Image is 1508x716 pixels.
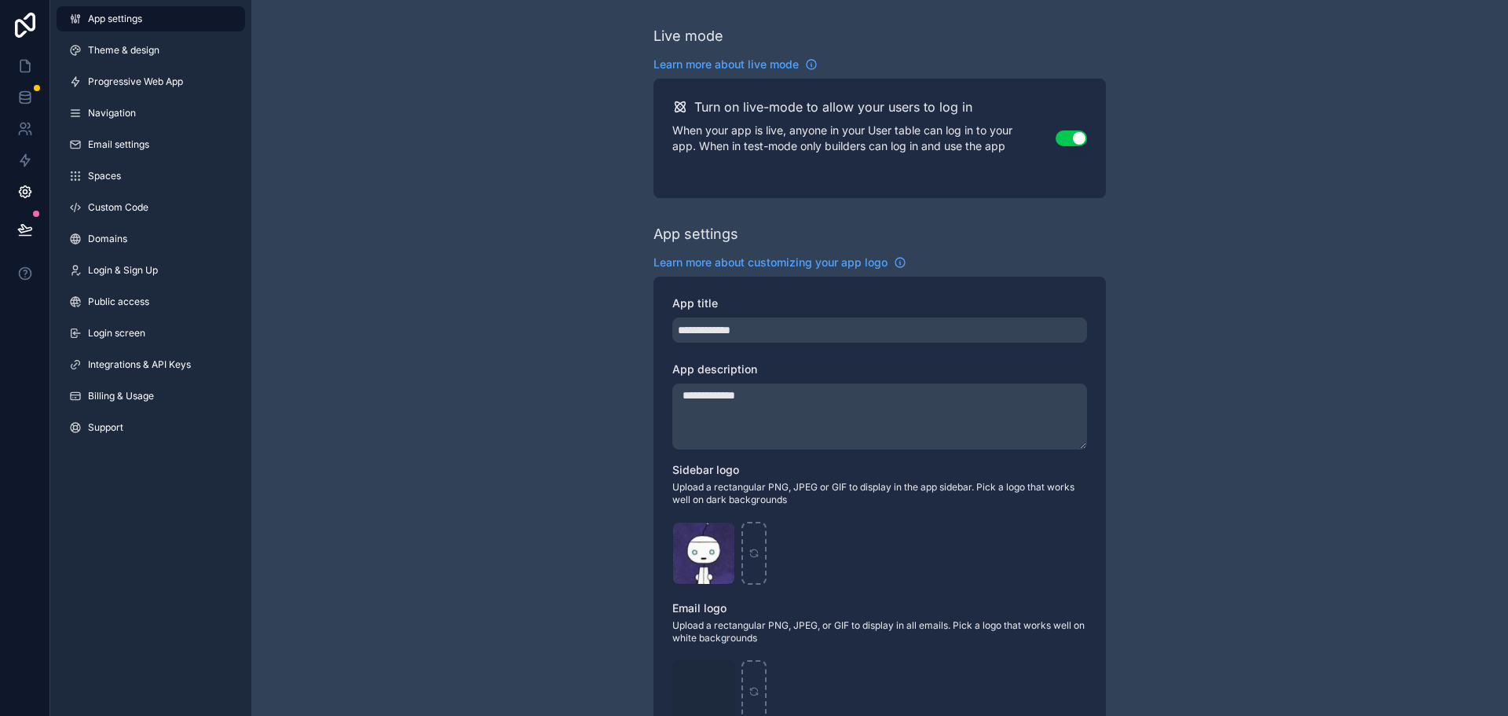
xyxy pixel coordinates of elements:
span: Sidebar logo [672,463,739,476]
span: Login screen [88,327,145,340]
p: When your app is live, anyone in your User table can log in to your app. When in test-mode only b... [672,123,1056,154]
a: Public access [57,289,245,314]
span: Login & Sign Up [88,264,158,277]
span: Email settings [88,138,149,151]
span: Theme & design [88,44,159,57]
span: App description [672,362,757,376]
a: Login screen [57,321,245,346]
a: App settings [57,6,245,31]
a: Domains [57,226,245,252]
span: Integrations & API Keys [88,358,191,371]
a: Spaces [57,163,245,189]
a: Support [57,415,245,440]
span: Upload a rectangular PNG, JPEG or GIF to display in the app sidebar. Pick a logo that works well ... [672,481,1087,506]
a: Login & Sign Up [57,258,245,283]
span: Learn more about customizing your app logo [653,255,888,270]
a: Integrations & API Keys [57,352,245,377]
a: Custom Code [57,195,245,220]
span: Upload a rectangular PNG, JPEG, or GIF to display in all emails. Pick a logo that works well on w... [672,619,1087,644]
span: Public access [88,296,149,308]
span: Progressive Web App [88,75,183,88]
span: Learn more about live mode [653,57,799,72]
a: Learn more about customizing your app logo [653,255,906,270]
span: Email logo [672,601,727,615]
span: App settings [88,13,142,25]
h2: Turn on live-mode to allow your users to log in [694,97,972,116]
span: Spaces [88,170,121,182]
a: Progressive Web App [57,69,245,94]
div: Live mode [653,25,723,47]
span: Navigation [88,107,136,119]
span: Billing & Usage [88,390,154,402]
span: Custom Code [88,201,148,214]
span: App title [672,296,718,310]
span: Domains [88,233,127,245]
a: Email settings [57,132,245,157]
div: App settings [653,223,738,245]
span: Support [88,421,123,434]
a: Learn more about live mode [653,57,818,72]
a: Navigation [57,101,245,126]
a: Billing & Usage [57,384,245,409]
a: Theme & design [57,38,245,63]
